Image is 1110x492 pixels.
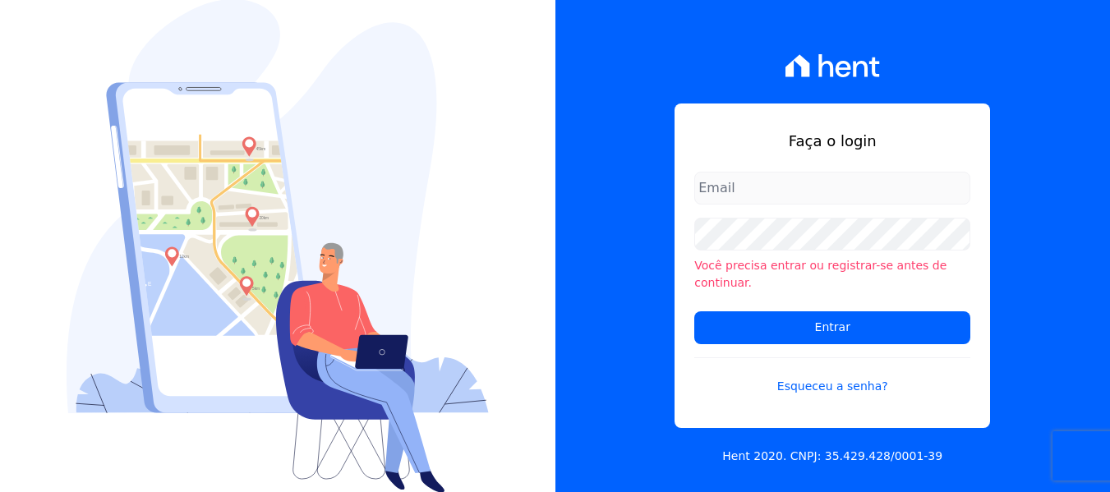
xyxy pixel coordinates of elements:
h1: Faça o login [694,130,970,152]
a: Esqueceu a senha? [694,357,970,395]
p: Hent 2020. CNPJ: 35.429.428/0001-39 [722,448,942,465]
input: Entrar [694,311,970,344]
input: Email [694,172,970,205]
li: Você precisa entrar ou registrar-se antes de continuar. [694,257,970,292]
